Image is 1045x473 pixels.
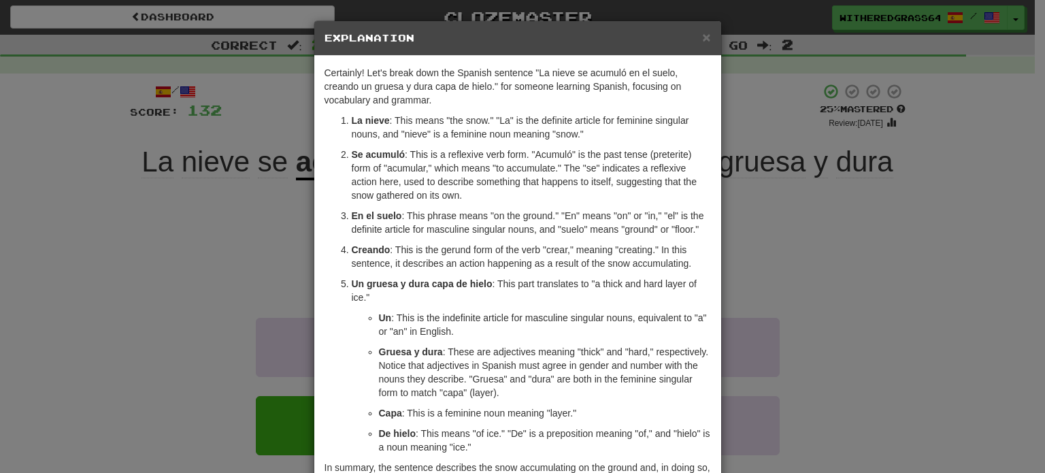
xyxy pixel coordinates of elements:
[352,115,390,126] strong: La nieve
[379,406,711,420] p: : This is a feminine noun meaning "layer."
[379,427,711,454] p: : This means "of ice." "De" is a preposition meaning "of," and "hielo" is a noun meaning "ice."
[379,428,416,439] strong: De hielo
[352,277,711,304] p: : This part translates to "a thick and hard layer of ice."
[702,30,710,44] button: Close
[352,114,711,141] p: : This means "the snow." "La" is the definite article for feminine singular nouns, and "nieve" is...
[379,346,443,357] strong: Gruesa y dura
[702,29,710,45] span: ×
[352,278,493,289] strong: Un gruesa y dura capa de hielo
[379,311,711,338] p: : This is the indefinite article for masculine singular nouns, equivalent to "a" or "an" in English.
[352,244,391,255] strong: Creando
[352,243,711,270] p: : This is the gerund form of the verb "crear," meaning "creating." In this sentence, it describes...
[352,210,402,221] strong: En el suelo
[325,66,711,107] p: Certainly! Let's break down the Spanish sentence "La nieve se acumuló en el suelo, creando un gru...
[352,148,711,202] p: : This is a reflexive verb form. "Acumuló" is the past tense (preterite) form of "acumular," whic...
[352,149,405,160] strong: Se acumuló
[379,345,711,399] p: : These are adjectives meaning "thick" and "hard," respectively. Notice that adjectives in Spanis...
[352,209,711,236] p: : This phrase means "on the ground." "En" means "on" or "in," "el" is the definite article for ma...
[379,408,402,419] strong: Capa
[325,31,711,45] h5: Explanation
[379,312,392,323] strong: Un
